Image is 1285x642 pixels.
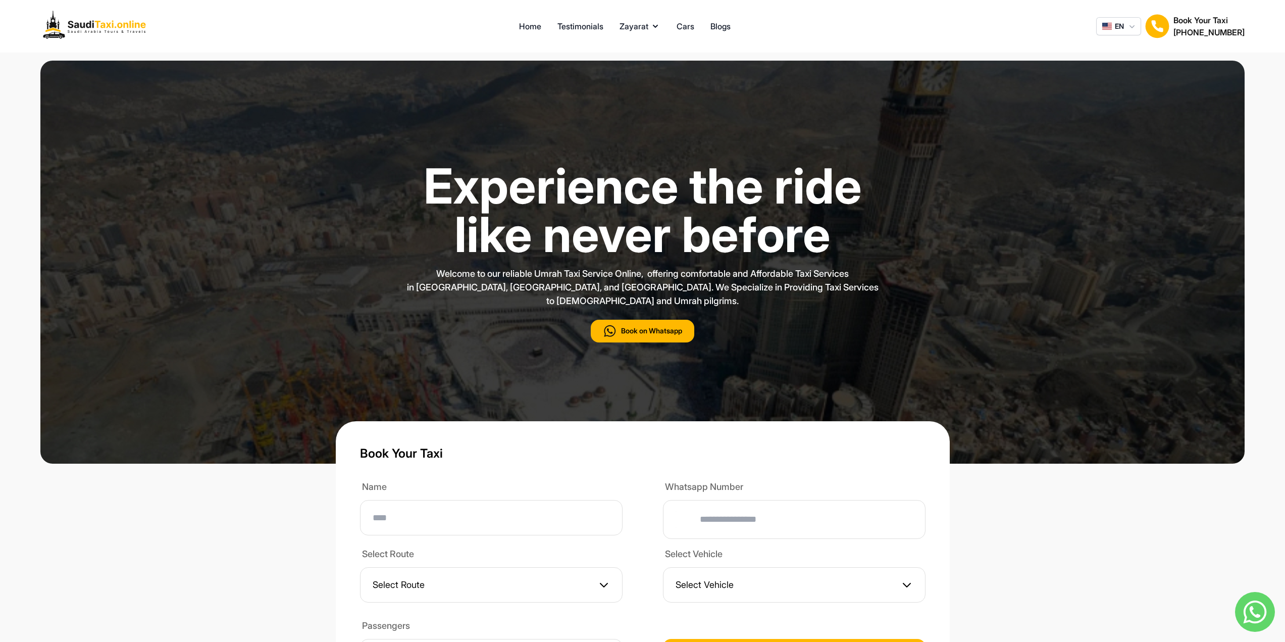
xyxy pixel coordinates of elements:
a: Home [519,20,541,32]
label: Whatsapp Number [663,480,926,496]
a: Blogs [710,20,731,32]
img: whatsapp [1235,592,1275,632]
span: EN [1115,21,1124,31]
a: Cars [677,20,694,32]
label: Select Vehicle [663,547,926,563]
h2: [PHONE_NUMBER] [1173,26,1245,38]
button: Book on Whatsapp [591,320,694,342]
button: Zayarat [620,20,660,32]
h1: Experience the ride like never before [408,162,878,259]
h1: Book Your Taxi [360,446,926,462]
a: Testimonials [557,20,603,32]
button: Select Route [360,567,623,603]
div: Book Your Taxi [1173,14,1245,38]
label: Passengers [360,619,623,635]
label: Select Route [360,547,623,563]
img: Logo [40,8,153,44]
button: EN [1096,17,1141,35]
h1: Book Your Taxi [1173,14,1245,26]
p: Welcome to our reliable Umrah Taxi Service Online, offering comfortable and Affordable Taxi Servi... [390,267,895,308]
label: Name [360,480,623,496]
img: call [603,324,617,338]
button: Select Vehicle [663,567,926,603]
img: Book Your Taxi [1145,14,1169,38]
